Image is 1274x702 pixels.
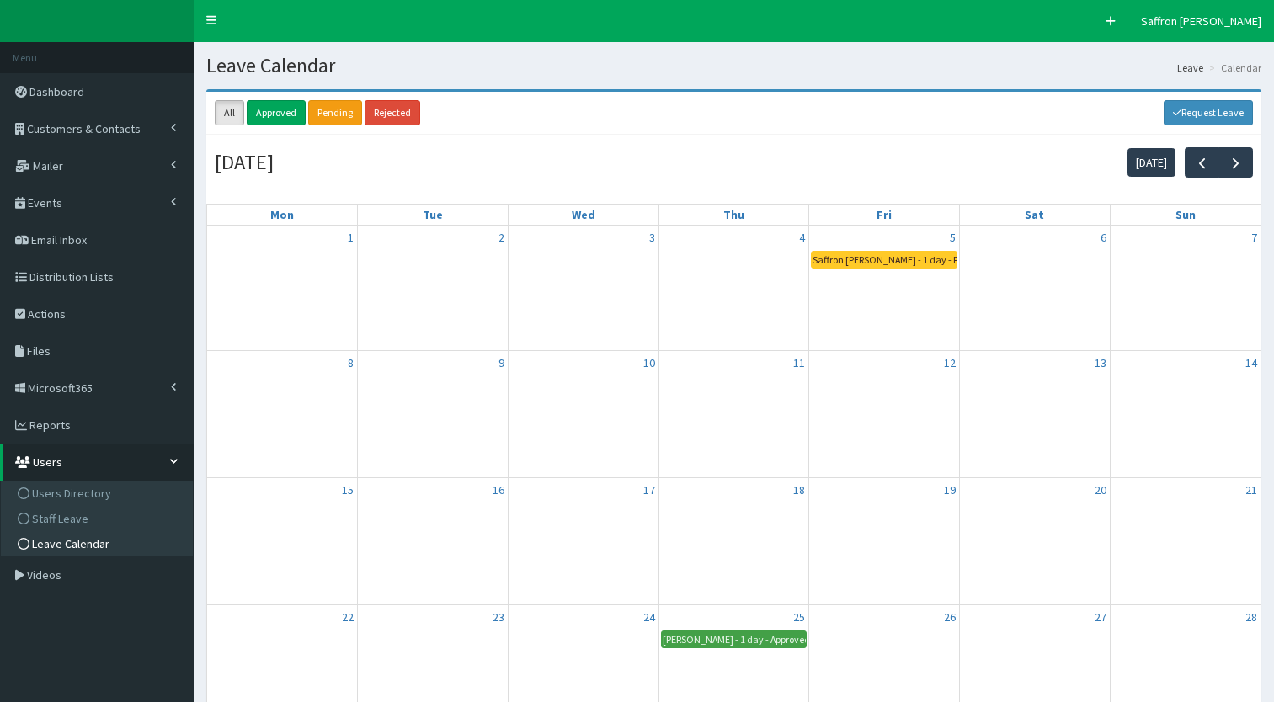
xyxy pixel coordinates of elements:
a: Staff Leave [5,506,193,531]
td: December 20, 2025 [960,478,1111,605]
a: December 15, 2025 [338,478,357,502]
span: Staff Leave [32,511,88,526]
span: Videos [27,567,61,582]
span: Email Inbox [31,232,87,247]
a: December 26, 2025 [941,605,959,629]
a: December 27, 2025 [1091,605,1110,629]
a: December 11, 2025 [790,351,808,375]
td: December 9, 2025 [358,351,509,478]
span: Events [28,195,62,210]
a: December 2, 2025 [495,226,508,249]
a: Request Leave [1164,100,1254,125]
td: December 11, 2025 [658,351,809,478]
a: December 23, 2025 [489,605,508,629]
td: December 16, 2025 [358,478,509,605]
td: December 15, 2025 [207,478,358,605]
span: Users [33,455,62,470]
a: December 22, 2025 [338,605,357,629]
a: December 8, 2025 [344,351,357,375]
a: Sunday [1172,205,1199,225]
a: December 18, 2025 [790,478,808,502]
a: Saffron [PERSON_NAME] - 1 day - Pending [811,251,957,269]
a: Tuesday [419,205,446,225]
td: December 7, 2025 [1110,226,1261,351]
a: December 28, 2025 [1242,605,1261,629]
a: Leave Calendar [5,531,193,556]
a: December 16, 2025 [489,478,508,502]
h1: Leave Calendar [206,55,1261,77]
a: December 12, 2025 [941,351,959,375]
a: [PERSON_NAME] - 1 day - Approved [661,630,808,648]
span: Distribution Lists [29,269,114,285]
td: December 3, 2025 [508,226,658,351]
td: December 5, 2025 [809,226,960,351]
td: December 6, 2025 [960,226,1111,351]
button: Previous month [1185,147,1219,177]
a: December 3, 2025 [646,226,658,249]
span: Leave Calendar [32,536,109,551]
a: December 6, 2025 [1097,226,1110,249]
a: Monday [267,205,297,225]
td: December 13, 2025 [960,351,1111,478]
span: Mailer [33,158,63,173]
a: December 20, 2025 [1091,478,1110,502]
a: December 21, 2025 [1242,478,1261,502]
a: Wednesday [568,205,599,225]
a: All [215,100,244,125]
span: Reports [29,417,71,433]
td: December 14, 2025 [1110,351,1261,478]
td: December 19, 2025 [809,478,960,605]
span: Actions [28,306,66,322]
li: Calendar [1205,61,1261,75]
a: Leave [1177,61,1203,75]
a: December 24, 2025 [640,605,658,629]
span: Customers & Contacts [27,121,141,136]
td: December 1, 2025 [207,226,358,351]
span: Microsoft365 [28,380,93,396]
a: Friday [873,205,895,225]
a: Saturday [1021,205,1047,225]
td: December 12, 2025 [809,351,960,478]
a: December 4, 2025 [796,226,808,249]
a: Pending [308,100,362,125]
td: December 18, 2025 [658,478,809,605]
td: December 10, 2025 [508,351,658,478]
a: Users Directory [5,481,193,506]
span: Saffron [PERSON_NAME] [1141,13,1261,29]
td: December 2, 2025 [358,226,509,351]
div: Saffron [PERSON_NAME] - 1 day - Pending [812,252,957,268]
button: Next month [1218,147,1253,177]
button: [DATE] [1127,148,1175,177]
span: Dashboard [29,84,84,99]
a: December 17, 2025 [640,478,658,502]
a: December 13, 2025 [1091,351,1110,375]
a: December 14, 2025 [1242,351,1261,375]
a: December 9, 2025 [495,351,508,375]
td: December 4, 2025 [658,226,809,351]
a: Thursday [720,205,748,225]
a: December 1, 2025 [344,226,357,249]
a: December 5, 2025 [946,226,959,249]
td: December 21, 2025 [1110,478,1261,605]
a: Rejected [365,100,420,125]
td: December 17, 2025 [508,478,658,605]
span: Users Directory [32,486,111,501]
h2: [DATE] [215,152,274,174]
a: Approved [247,100,306,125]
span: Files [27,343,51,359]
a: December 10, 2025 [640,351,658,375]
a: December 25, 2025 [790,605,808,629]
a: December 19, 2025 [941,478,959,502]
td: December 8, 2025 [207,351,358,478]
a: December 7, 2025 [1248,226,1261,249]
div: [PERSON_NAME] - 1 day - Approved [662,631,807,647]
